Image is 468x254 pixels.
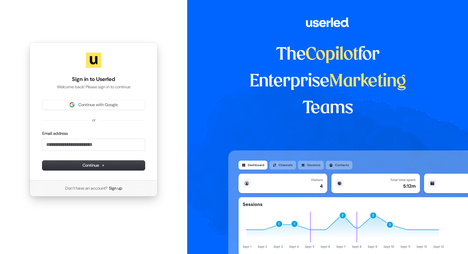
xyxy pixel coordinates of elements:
p: or [92,117,96,123]
span: Copilot [306,47,358,63]
span: Don’t have an account? [65,185,108,191]
button: Sign in with GoogleContinue with Google [42,100,145,110]
label: Email address [42,131,68,136]
span: Continue with Google [78,102,118,108]
p: Welcome back! Please sign in to continue [42,84,145,90]
span: Continue [82,163,105,168]
span: Marketing [329,73,406,90]
h1: Sign in to Userled [42,76,145,83]
a: Sign up [109,185,122,191]
img: Userled [86,53,101,68]
h1: The for Enterprise Teams [228,41,427,122]
button: Continue [42,161,145,170]
img: Sign in with Google [69,102,74,107]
